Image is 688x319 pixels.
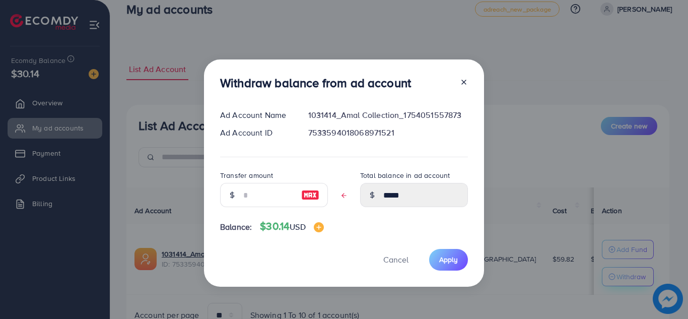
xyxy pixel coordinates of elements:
span: Balance: [220,221,252,233]
button: Apply [429,249,468,271]
span: Apply [439,254,458,265]
div: 1031414_Amal Collection_1754051557873 [300,109,476,121]
label: Total balance in ad account [360,170,450,180]
div: Ad Account ID [212,127,300,139]
h4: $30.14 [260,220,323,233]
span: USD [290,221,305,232]
label: Transfer amount [220,170,273,180]
span: Cancel [383,254,408,265]
button: Cancel [371,249,421,271]
h3: Withdraw balance from ad account [220,76,411,90]
img: image [314,222,324,232]
img: image [301,189,319,201]
div: 7533594018068971521 [300,127,476,139]
div: Ad Account Name [212,109,300,121]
